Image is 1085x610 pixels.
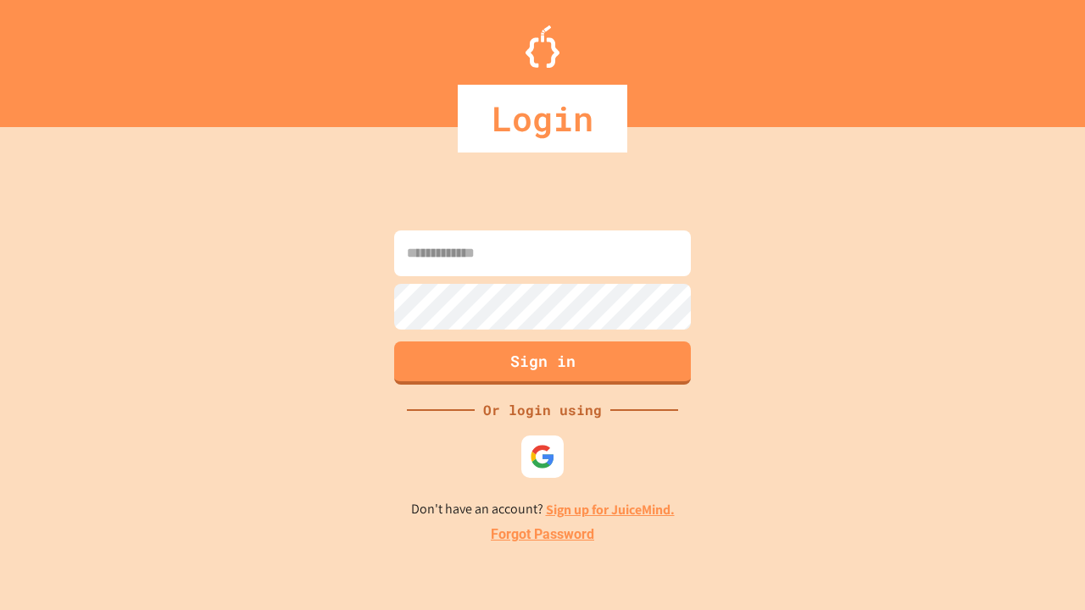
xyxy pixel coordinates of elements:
[458,85,627,152] div: Login
[546,501,675,518] a: Sign up for JuiceMind.
[1014,542,1068,593] iframe: chat widget
[530,444,555,469] img: google-icon.svg
[491,524,594,545] a: Forgot Password
[475,400,610,420] div: Or login using
[944,469,1068,541] iframe: chat widget
[411,499,675,520] p: Don't have an account?
[394,341,691,385] button: Sign in
[526,25,559,68] img: Logo.svg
